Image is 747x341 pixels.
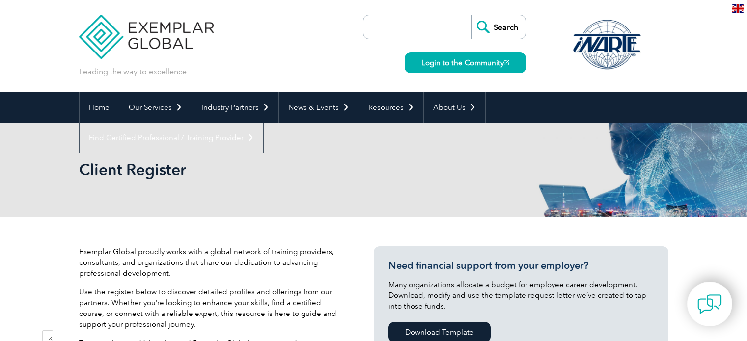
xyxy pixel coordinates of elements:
a: Resources [359,92,423,123]
a: Login to the Community [405,52,526,73]
a: Home [80,92,119,123]
img: en [732,4,744,13]
img: contact-chat.png [697,292,722,316]
input: Search [471,15,526,39]
a: Industry Partners [192,92,278,123]
h3: Need financial support from your employer? [388,260,654,272]
p: Exemplar Global proudly works with a global network of training providers, consultants, and organ... [79,246,344,279]
p: Many organizations allocate a budget for employee career development. Download, modify and use th... [388,279,654,312]
img: open_square.png [504,60,509,65]
a: Our Services [119,92,192,123]
a: About Us [424,92,485,123]
a: Find Certified Professional / Training Provider [80,123,263,153]
h2: Client Register [79,162,492,178]
p: Leading the way to excellence [79,66,187,77]
p: Use the register below to discover detailed profiles and offerings from our partners. Whether you... [79,287,344,330]
a: News & Events [279,92,359,123]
